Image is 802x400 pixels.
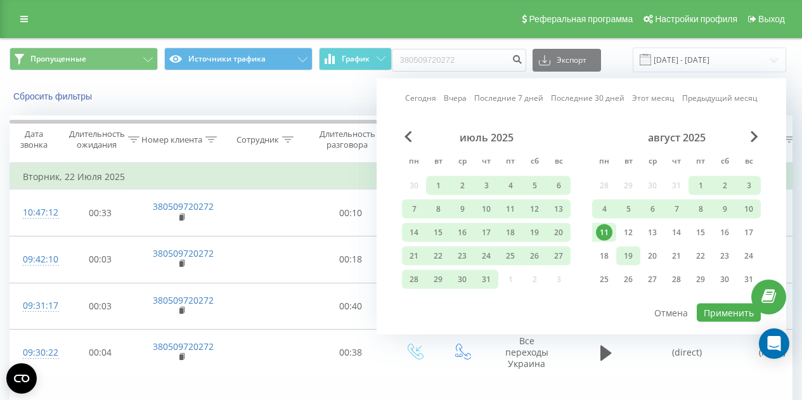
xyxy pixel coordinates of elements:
td: 00:33 [61,190,140,236]
abbr: среда [643,153,662,172]
div: вс 27 июля 2025 г. [547,247,571,266]
div: 16 [454,224,470,241]
div: 09:30:22 [23,340,48,365]
div: ср 30 июля 2025 г. [450,270,474,289]
div: чт 28 авг. 2025 г. [664,270,689,289]
button: Применить [697,304,761,322]
div: пт 8 авг. 2025 г. [689,200,713,219]
div: 8 [430,201,446,217]
div: 25 [596,271,612,288]
div: 7 [668,201,685,217]
div: 24 [478,248,495,264]
div: чт 21 авг. 2025 г. [664,247,689,266]
div: 15 [692,224,709,241]
div: вс 17 авг. 2025 г. [737,223,761,242]
div: 27 [644,271,661,288]
div: Open Intercom Messenger [759,328,789,359]
td: 00:40 [311,283,391,330]
div: 8 [692,201,709,217]
div: 11 [596,224,612,241]
div: 18 [596,248,612,264]
div: вт 26 авг. 2025 г. [616,270,640,289]
div: 3 [741,177,757,194]
abbr: вторник [429,153,448,172]
div: 23 [716,248,733,264]
td: 00:18 [311,236,391,283]
div: 29 [430,271,446,288]
abbr: пятница [691,153,710,172]
span: Next Month [751,131,758,143]
div: 1 [430,177,446,194]
div: 9 [454,201,470,217]
div: сб 12 июля 2025 г. [522,200,547,219]
div: пн 11 авг. 2025 г. [592,223,616,242]
div: июль 2025 [402,131,571,144]
td: (direct) [644,330,730,377]
button: Отмена [647,304,695,322]
div: 2 [454,177,470,194]
div: Длительность разговора [320,129,375,150]
div: 10:47:12 [23,200,48,225]
span: Реферальная программа [529,14,633,24]
div: 9 [716,201,733,217]
a: Предыдущий месяц [682,92,758,104]
div: 14 [668,224,685,241]
a: 380509720272 [153,294,214,306]
div: ср 27 авг. 2025 г. [640,270,664,289]
div: 5 [620,201,637,217]
div: сб 5 июля 2025 г. [522,176,547,195]
div: 28 [406,271,422,288]
div: 19 [620,248,637,264]
button: Сбросить фильтры [10,91,98,102]
div: пт 18 июля 2025 г. [498,223,522,242]
a: Вчера [444,92,467,104]
div: 19 [526,224,543,241]
div: ср 13 авг. 2025 г. [640,223,664,242]
div: вт 8 июля 2025 г. [426,200,450,219]
div: сб 19 июля 2025 г. [522,223,547,242]
button: Open CMP widget [6,363,37,394]
div: вс 13 июля 2025 г. [547,200,571,219]
div: 31 [741,271,757,288]
div: 4 [596,201,612,217]
a: Этот месяц [632,92,675,104]
td: 00:03 [61,236,140,283]
div: 24 [741,248,757,264]
abbr: воскресенье [739,153,758,172]
div: 26 [526,248,543,264]
abbr: понедельник [595,153,614,172]
div: сб 23 авг. 2025 г. [713,247,737,266]
div: ср 16 июля 2025 г. [450,223,474,242]
a: 380509720272 [153,340,214,352]
div: вс 31 авг. 2025 г. [737,270,761,289]
abbr: понедельник [404,153,424,172]
abbr: четверг [667,153,686,172]
div: сб 9 авг. 2025 г. [713,200,737,219]
div: пн 21 июля 2025 г. [402,247,426,266]
div: сб 26 июля 2025 г. [522,247,547,266]
div: 09:42:10 [23,247,48,272]
div: 22 [430,248,446,264]
div: пт 22 авг. 2025 г. [689,247,713,266]
div: 16 [716,224,733,241]
div: вт 29 июля 2025 г. [426,270,450,289]
div: чт 31 июля 2025 г. [474,270,498,289]
abbr: четверг [477,153,496,172]
div: вс 3 авг. 2025 г. [737,176,761,195]
div: 30 [454,271,470,288]
div: 25 [502,248,519,264]
abbr: вторник [619,153,638,172]
div: вт 1 июля 2025 г. [426,176,450,195]
span: Пропущенные [30,54,86,64]
div: 12 [620,224,637,241]
div: вт 5 авг. 2025 г. [616,200,640,219]
div: 17 [478,224,495,241]
div: 10 [741,201,757,217]
div: 13 [644,224,661,241]
input: Поиск по номеру [392,49,526,72]
a: 380509720272 [153,247,214,259]
div: сб 30 авг. 2025 г. [713,270,737,289]
button: Пропущенные [10,48,158,70]
div: пн 7 июля 2025 г. [402,200,426,219]
div: ср 20 авг. 2025 г. [640,247,664,266]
